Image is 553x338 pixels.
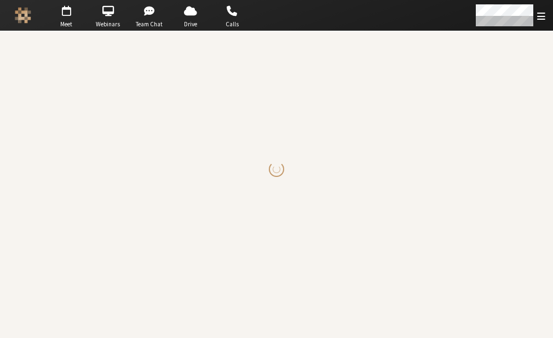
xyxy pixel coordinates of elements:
span: Calls [213,20,251,29]
img: Iotum [15,7,31,24]
span: Meet [47,20,85,29]
span: Webinars [89,20,127,29]
span: Drive [171,20,210,29]
span: Team Chat [130,20,169,29]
